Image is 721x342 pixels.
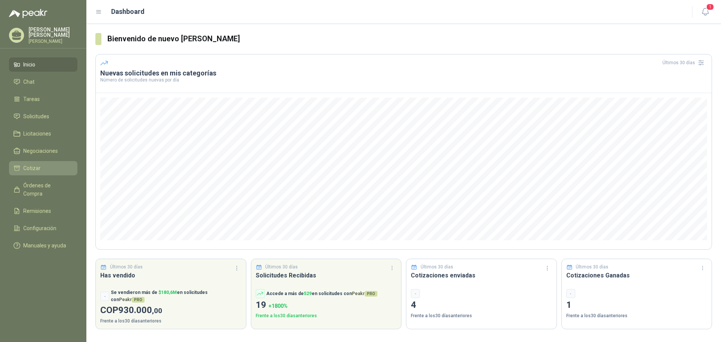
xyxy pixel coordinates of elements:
[111,6,145,17] h1: Dashboard
[152,306,162,315] span: ,00
[158,290,177,295] span: $ 180,6M
[9,178,77,201] a: Órdenes de Compra
[411,312,552,319] p: Frente a los 30 días anteriores
[23,130,51,138] span: Licitaciones
[23,112,49,121] span: Solicitudes
[100,78,707,82] p: Número de solicitudes nuevas por día
[9,109,77,124] a: Solicitudes
[706,3,714,11] span: 1
[23,95,40,103] span: Tareas
[566,298,707,312] p: 1
[256,271,397,280] h3: Solicitudes Recibidas
[9,204,77,218] a: Remisiones
[352,291,377,296] span: Peakr
[23,241,66,250] span: Manuales y ayuda
[411,271,552,280] h3: Cotizaciones enviadas
[566,312,707,319] p: Frente a los 30 días anteriores
[23,164,41,172] span: Cotizar
[256,298,397,312] p: 19
[365,291,377,297] span: PRO
[576,264,608,271] p: Últimos 30 días
[23,78,35,86] span: Chat
[566,271,707,280] h3: Cotizaciones Ganadas
[29,39,77,44] p: [PERSON_NAME]
[23,207,51,215] span: Remisiones
[304,291,312,296] span: 529
[107,33,712,45] h3: Bienvenido de nuevo [PERSON_NAME]
[9,221,77,235] a: Configuración
[119,297,145,302] span: Peakr
[256,312,397,319] p: Frente a los 30 días anteriores
[266,290,377,297] p: Accede a más de en solicitudes con
[421,264,453,271] p: Últimos 30 días
[9,9,47,18] img: Logo peakr
[23,181,70,198] span: Órdenes de Compra
[662,57,707,69] div: Últimos 30 días
[29,27,77,38] p: [PERSON_NAME] [PERSON_NAME]
[23,60,35,69] span: Inicio
[23,224,56,232] span: Configuración
[132,297,145,303] span: PRO
[100,271,241,280] h3: Has vendido
[23,147,58,155] span: Negociaciones
[100,318,241,325] p: Frente a los 30 días anteriores
[9,238,77,253] a: Manuales y ayuda
[9,92,77,106] a: Tareas
[9,161,77,175] a: Cotizar
[9,75,77,89] a: Chat
[118,305,162,315] span: 930.000
[265,264,298,271] p: Últimos 30 días
[566,289,575,298] div: -
[100,303,241,318] p: COP
[411,289,420,298] div: -
[9,144,77,158] a: Negociaciones
[411,298,552,312] p: 4
[100,292,109,301] div: -
[100,69,707,78] h3: Nuevas solicitudes en mis categorías
[111,289,241,303] p: Se vendieron más de en solicitudes con
[110,264,143,271] p: Últimos 30 días
[698,5,712,19] button: 1
[268,303,288,309] span: + 1800 %
[9,127,77,141] a: Licitaciones
[9,57,77,72] a: Inicio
